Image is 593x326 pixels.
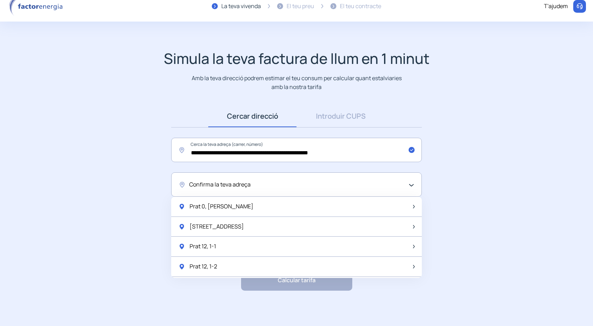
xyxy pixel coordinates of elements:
[413,245,415,248] img: arrow-next-item.svg
[164,50,430,67] h1: Simula la teva factura de llum en 1 minut
[287,2,314,11] div: El teu preu
[178,243,185,250] img: location-pin-green.svg
[413,265,415,268] img: arrow-next-item.svg
[413,225,415,229] img: arrow-next-item.svg
[178,263,185,270] img: location-pin-green.svg
[296,105,385,127] a: Introduir CUPS
[190,202,253,211] span: Prat 0, [PERSON_NAME]
[413,205,415,208] img: arrow-next-item.svg
[576,3,583,10] img: llamar
[190,242,216,251] span: Prat 12, 1-1
[221,2,261,11] div: La teva vivenda
[189,180,251,189] span: Confirma la teva adreça
[178,203,185,210] img: location-pin-green.svg
[340,2,381,11] div: El teu contracte
[208,105,296,127] a: Cercar direcció
[178,223,185,230] img: location-pin-green.svg
[190,222,244,231] span: [STREET_ADDRESS]
[190,262,217,271] span: Prat 12, 1-2
[190,74,403,91] p: Amb la teva direcció podrem estimar el teu consum per calcular quant estalviaries amb la nostra t...
[544,2,568,11] div: T'ajudem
